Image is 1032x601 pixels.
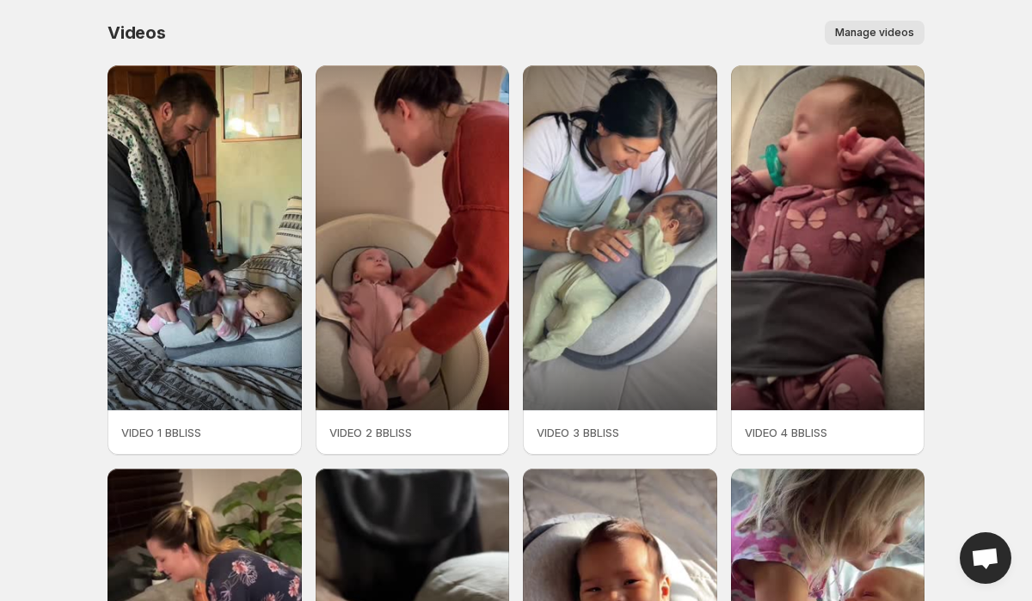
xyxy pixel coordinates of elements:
[121,424,288,441] p: VIDEO 1 BBLISS
[107,22,166,43] span: Videos
[960,532,1011,584] a: Open chat
[329,424,496,441] p: VIDEO 2 BBLISS
[825,21,924,45] button: Manage videos
[537,424,703,441] p: VIDEO 3 BBLISS
[835,26,914,40] span: Manage videos
[745,424,912,441] p: VIDEO 4 BBLISS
